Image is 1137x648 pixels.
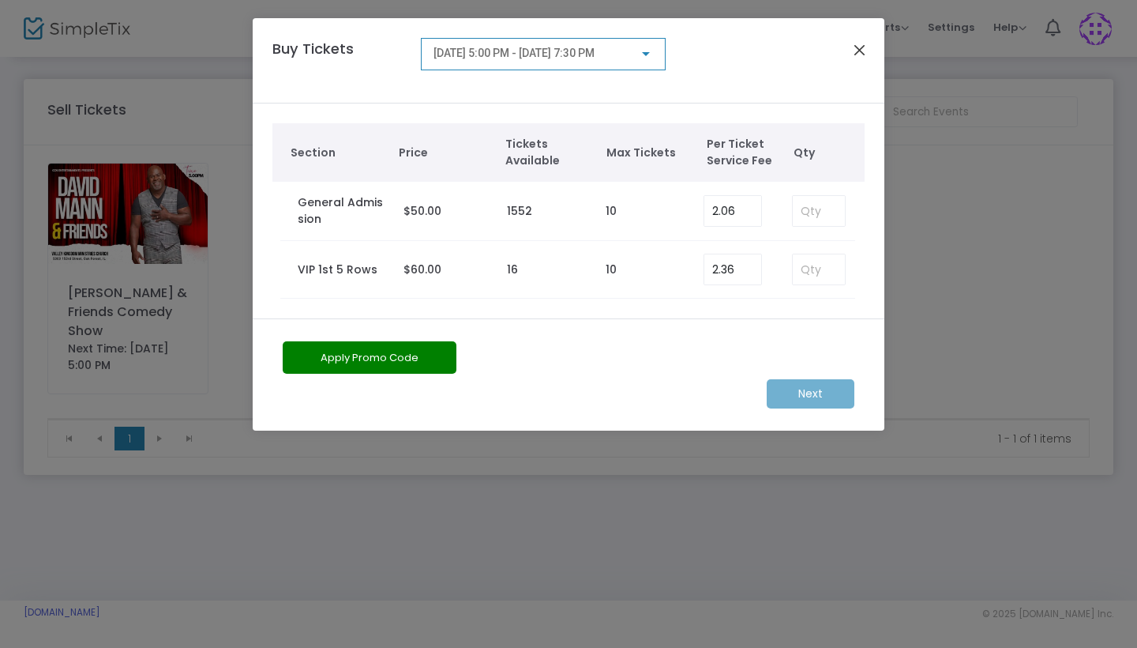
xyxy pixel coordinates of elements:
[403,203,441,219] span: $50.00
[793,254,845,284] input: Qty
[298,194,388,228] label: General Admission
[399,145,490,161] span: Price
[606,203,617,220] label: 10
[794,145,857,161] span: Qty
[850,40,870,60] button: Close
[606,145,692,161] span: Max Tickets
[704,254,761,284] input: Enter Service Fee
[505,136,591,169] span: Tickets Available
[606,262,617,278] label: 10
[433,47,595,59] span: [DATE] 5:00 PM - [DATE] 7:30 PM
[403,262,441,277] span: $60.00
[291,145,384,161] span: Section
[507,262,518,278] label: 16
[793,196,845,226] input: Qty
[265,38,413,83] h4: Buy Tickets
[283,341,456,374] button: Apply Promo Code
[507,203,532,220] label: 1552
[704,196,761,226] input: Enter Service Fee
[298,262,377,278] label: VIP 1st 5 Rows
[707,136,786,169] span: Per Ticket Service Fee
